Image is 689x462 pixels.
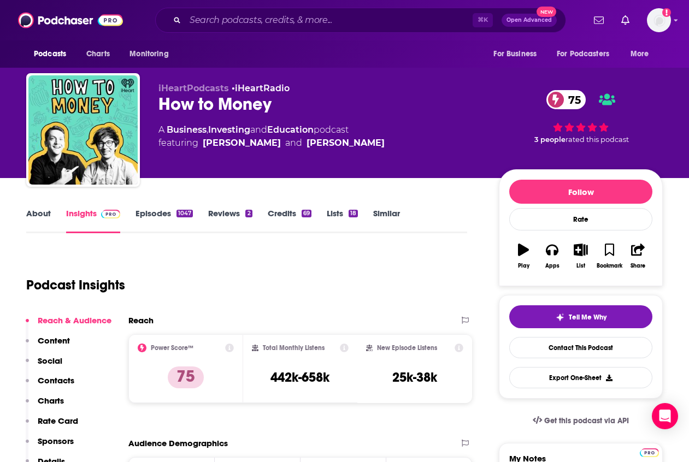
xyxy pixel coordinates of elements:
div: A podcast [158,123,385,150]
h3: 25k-38k [392,369,437,386]
a: Reviews2 [208,208,252,233]
button: Apps [538,236,566,276]
div: 75 3 peoplerated this podcast [499,83,663,151]
a: InsightsPodchaser Pro [66,208,120,233]
span: Podcasts [34,46,66,62]
button: Sponsors [26,436,74,456]
h2: New Episode Listens [377,344,437,352]
a: Business [167,125,207,135]
span: Charts [86,46,110,62]
img: Podchaser Pro [101,210,120,218]
button: Content [26,335,70,356]
p: Contacts [38,375,74,386]
span: Monitoring [129,46,168,62]
div: 18 [349,210,358,217]
span: New [537,7,556,17]
a: Matt Altmix [307,137,385,150]
button: open menu [623,44,663,64]
span: iHeartPodcasts [158,83,229,93]
span: and [285,137,302,150]
p: Content [38,335,70,346]
div: 1047 [176,210,193,217]
button: Export One-Sheet [509,367,652,388]
button: Reach & Audience [26,315,111,335]
a: Pro website [640,447,659,457]
div: Share [631,263,645,269]
a: About [26,208,51,233]
a: Lists18 [327,208,358,233]
p: 75 [168,366,204,388]
a: Get this podcast via API [524,407,638,434]
svg: Add a profile image [662,8,671,17]
span: Open Advanced [507,17,552,23]
button: Social [26,356,62,376]
span: • [232,83,290,93]
a: Investing [208,125,250,135]
span: For Business [493,46,537,62]
div: 69 [302,210,311,217]
p: Social [38,356,62,366]
button: Rate Card [26,416,78,436]
button: Play [509,236,538,276]
img: How to Money [28,75,138,185]
h2: Power Score™ [151,344,193,352]
button: Charts [26,395,64,416]
button: List [567,236,595,276]
a: Contact This Podcast [509,337,652,358]
a: Episodes1047 [136,208,193,233]
button: tell me why sparkleTell Me Why [509,305,652,328]
a: Education [267,125,314,135]
p: Charts [38,395,64,406]
button: open menu [486,44,550,64]
div: Bookmark [597,263,622,269]
img: Podchaser Pro [640,448,659,457]
a: Show notifications dropdown [617,11,634,29]
a: Similar [373,208,400,233]
h3: 442k-658k [270,369,329,386]
img: tell me why sparkle [556,313,564,322]
span: Logged in as shcarlos [647,8,671,32]
p: Rate Card [38,416,78,426]
button: Follow [509,180,652,204]
button: Show profile menu [647,8,671,32]
h2: Reach [128,315,154,325]
h2: Total Monthly Listens [263,344,325,352]
span: For Podcasters [557,46,609,62]
span: Get this podcast via API [544,416,629,425]
img: User Profile [647,8,671,32]
div: Search podcasts, credits, & more... [155,8,566,33]
span: 75 [557,90,586,109]
h1: Podcast Insights [26,277,125,293]
div: 2 [245,210,252,217]
img: Podchaser - Follow, Share and Rate Podcasts [18,10,123,31]
p: Sponsors [38,436,74,446]
button: open menu [122,44,182,64]
a: Joel Larsgaard [203,137,281,150]
button: Bookmark [595,236,623,276]
span: featuring [158,137,385,150]
span: 3 people [534,135,566,144]
span: rated this podcast [566,135,629,144]
span: Tell Me Why [569,313,606,322]
div: Rate [509,208,652,230]
a: 75 [546,90,586,109]
button: Open AdvancedNew [502,14,557,27]
a: Credits69 [268,208,311,233]
button: Contacts [26,375,74,395]
button: open menu [26,44,80,64]
span: , [207,125,208,135]
span: and [250,125,267,135]
a: Charts [79,44,116,64]
button: Share [624,236,652,276]
a: Show notifications dropdown [590,11,608,29]
p: Reach & Audience [38,315,111,325]
input: Search podcasts, credits, & more... [185,11,473,29]
div: Play [518,263,529,269]
button: open menu [550,44,625,64]
span: More [631,46,649,62]
div: List [576,263,585,269]
span: ⌘ K [473,13,493,27]
div: Open Intercom Messenger [652,403,678,429]
div: Apps [545,263,560,269]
